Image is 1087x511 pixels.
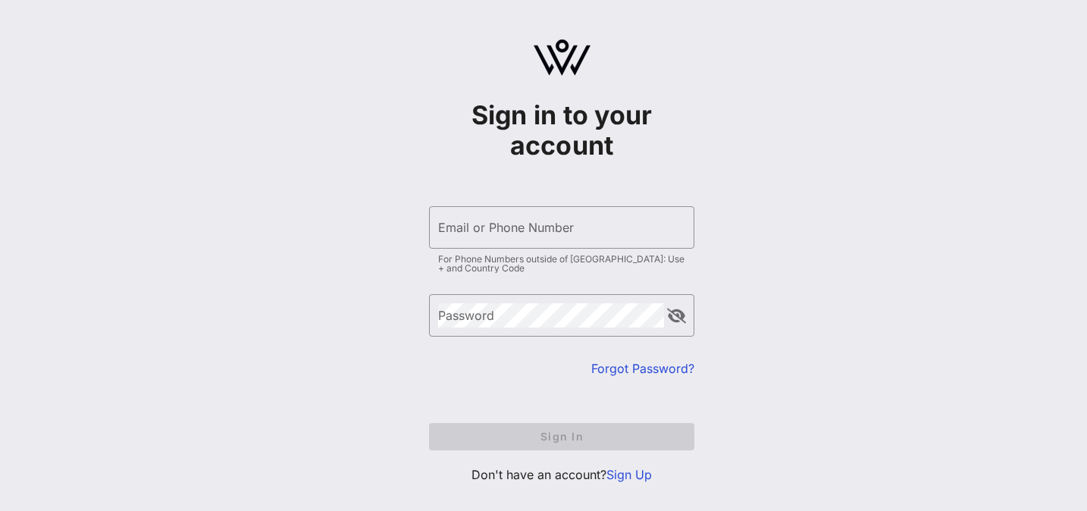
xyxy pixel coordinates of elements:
[438,255,685,273] div: For Phone Numbers outside of [GEOGRAPHIC_DATA]: Use + and Country Code
[667,309,686,324] button: append icon
[606,467,652,482] a: Sign Up
[591,361,694,376] a: Forgot Password?
[534,39,590,76] img: logo.svg
[429,100,694,161] h1: Sign in to your account
[429,466,694,484] p: Don't have an account?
